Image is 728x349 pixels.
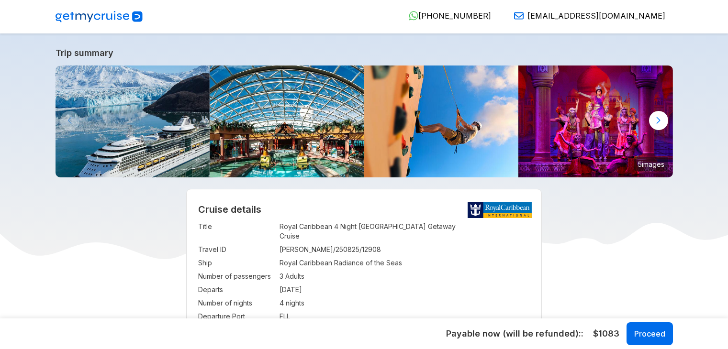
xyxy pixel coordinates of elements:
td: Title [198,220,275,243]
td: : [275,256,280,270]
td: : [275,283,280,296]
a: [EMAIL_ADDRESS][DOMAIN_NAME] [506,11,665,21]
td: Royal Caribbean 4 Night [GEOGRAPHIC_DATA] Getaway Cruise [280,220,530,243]
h2: Cruise details [198,204,530,215]
td: Royal Caribbean Radiance of the Seas [280,256,530,270]
img: radiance-exterior-side-aerial-day-port-glaciers-ship.JPG [56,65,210,177]
td: Number of nights [198,296,275,310]
a: Trip summary [56,48,673,58]
td: : [275,310,280,323]
img: radiance-cruise-rock-climbing.jpg [364,65,519,177]
td: Number of passengers [198,270,275,283]
td: : [275,243,280,256]
h5: Payable now (will be refunded): : [446,328,583,339]
span: $1083 [593,327,619,340]
td: [DATE] [280,283,530,296]
td: FLL [280,310,530,323]
td: Travel ID [198,243,275,256]
img: Email [514,11,524,21]
span: [EMAIL_ADDRESS][DOMAIN_NAME] [527,11,665,21]
small: 5 images [634,157,668,171]
td: Ship [198,256,275,270]
td: 3 Adults [280,270,530,283]
td: 4 nights [280,296,530,310]
span: [PHONE_NUMBER] [418,11,491,21]
td: Departure Port [198,310,275,323]
td: : [275,270,280,283]
td: Departs [198,283,275,296]
td: [PERSON_NAME]/250825/12908 [280,243,530,256]
img: WhatsApp [409,11,418,21]
a: [PHONE_NUMBER] [401,11,491,21]
button: Proceed [627,322,673,345]
td: : [275,296,280,310]
td: : [275,220,280,243]
img: jewel-of-the-seas-solarium-sunny-day.jpg [210,65,364,177]
img: jewel-city-of-dreams-broadway-dance-crown-pose-performers-show-entertainment.jpg [518,65,673,177]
